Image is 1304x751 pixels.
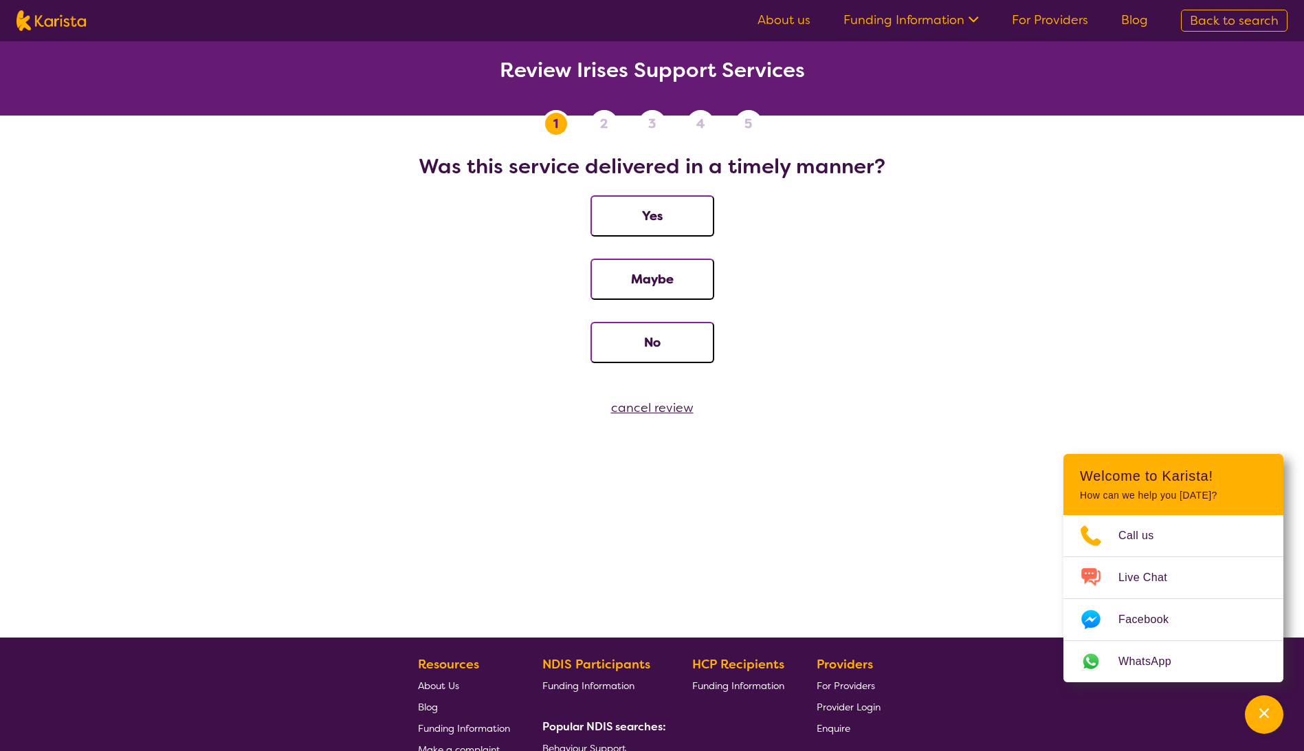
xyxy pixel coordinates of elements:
[1080,468,1267,484] h2: Welcome to Karista!
[16,154,1288,179] h2: Was this service delivered in a timely manner?
[692,679,784,692] span: Funding Information
[16,58,1288,83] h2: Review Irises Support Services
[418,679,459,692] span: About Us
[553,113,558,134] span: 1
[696,113,705,134] span: 4
[418,717,510,739] a: Funding Information
[817,696,881,717] a: Provider Login
[648,113,656,134] span: 3
[418,696,510,717] a: Blog
[1118,609,1185,630] span: Facebook
[1118,567,1184,588] span: Live Chat
[542,656,650,673] b: NDIS Participants
[692,675,784,696] a: Funding Information
[600,113,608,134] span: 2
[817,717,881,739] a: Enquire
[16,10,86,31] img: Karista logo
[418,722,510,734] span: Funding Information
[1063,641,1283,682] a: Web link opens in a new tab.
[817,679,875,692] span: For Providers
[692,656,784,673] b: HCP Recipients
[542,719,666,734] b: Popular NDIS searches:
[1012,12,1088,28] a: For Providers
[1245,695,1283,734] button: Channel Menu
[1063,515,1283,682] ul: Choose channel
[590,322,714,363] button: No
[418,656,479,673] b: Resources
[542,679,634,692] span: Funding Information
[418,701,438,713] span: Blog
[1080,490,1267,501] p: How can we help you [DATE]?
[590,259,714,300] button: Maybe
[418,675,510,696] a: About Us
[817,701,881,713] span: Provider Login
[1118,525,1171,546] span: Call us
[1181,10,1288,32] a: Back to search
[542,675,661,696] a: Funding Information
[1121,12,1148,28] a: Blog
[758,12,810,28] a: About us
[1190,12,1279,29] span: Back to search
[817,656,873,673] b: Providers
[817,675,881,696] a: For Providers
[843,12,979,28] a: Funding Information
[817,722,850,734] span: Enquire
[744,113,752,134] span: 5
[590,195,714,237] button: Yes
[1063,454,1283,682] div: Channel Menu
[1118,651,1188,672] span: WhatsApp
